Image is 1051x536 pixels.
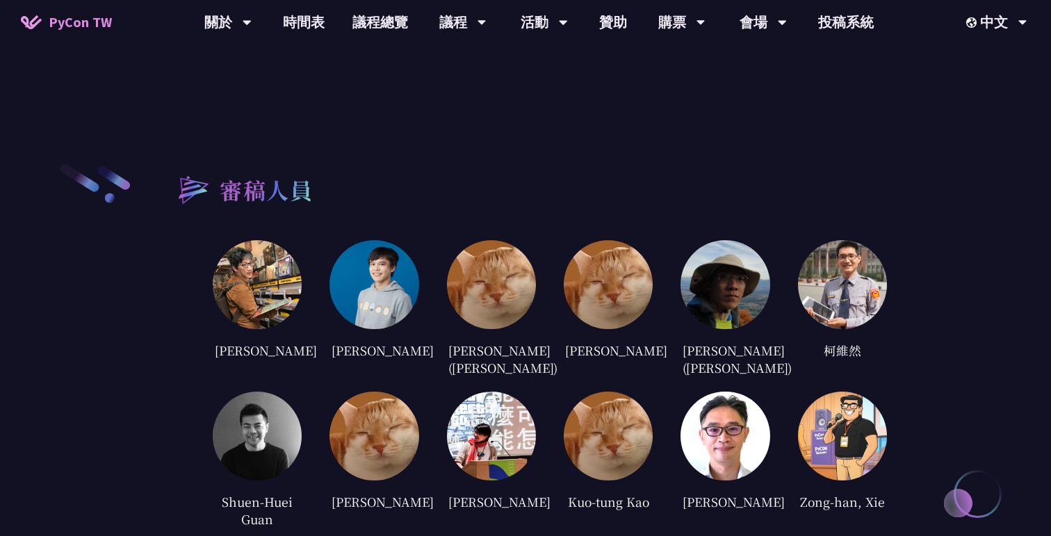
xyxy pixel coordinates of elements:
[164,162,220,215] img: heading-bullet
[213,340,302,360] div: [PERSON_NAME]
[7,5,126,40] a: PyCon TW
[213,240,302,329] img: 25c07452fc50a232619605b3e350791e.jpg
[564,392,653,480] img: default.0dba411.jpg
[213,491,302,529] div: Shuen-Huei Guan
[681,392,769,480] img: d0223f4f332c07bbc4eacc3daa0b50af.jpg
[564,240,653,329] img: default.0dba411.jpg
[220,173,313,206] h2: 審稿人員
[329,240,418,329] img: eb8f9b31a5f40fbc9a4405809e126c3f.jpg
[798,240,887,329] img: 556a545ec8e13308227429fdb6de85d1.jpg
[447,491,536,512] div: [PERSON_NAME]
[329,491,418,512] div: [PERSON_NAME]
[681,491,769,512] div: [PERSON_NAME]
[966,17,980,28] img: Locale Icon
[21,15,42,29] img: Home icon of PyCon TW 2025
[329,392,418,480] img: default.0dba411.jpg
[798,392,887,480] img: 474439d49d7dff4bbb1577ca3eb831a2.jpg
[49,12,112,33] span: PyCon TW
[564,340,653,360] div: [PERSON_NAME]
[447,240,536,329] img: default.0dba411.jpg
[681,240,769,329] img: 33cae1ec12c9fa3a44a108271202f9f1.jpg
[681,340,769,378] div: [PERSON_NAME] ([PERSON_NAME])
[564,491,653,512] div: Kuo-tung Kao
[447,340,536,378] div: [PERSON_NAME] ([PERSON_NAME])
[798,491,887,512] div: Zong-han, Xie
[329,340,418,360] div: [PERSON_NAME]
[447,392,536,480] img: 0ef73766d8c3fcb0619c82119e72b9bb.jpg
[798,340,887,360] div: 柯維然
[213,392,302,480] img: 5b816cddee2d20b507d57779bce7e155.jpg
